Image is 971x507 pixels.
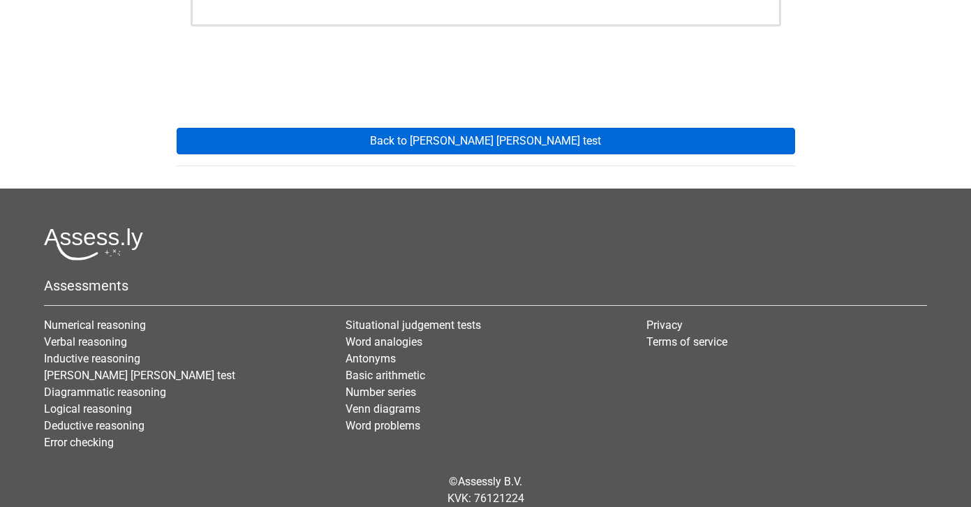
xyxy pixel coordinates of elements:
h5: Assessments [44,277,927,294]
a: Terms of service [646,335,727,348]
a: Number series [346,385,416,399]
a: Numerical reasoning [44,318,146,332]
a: Error checking [44,436,114,449]
a: Logical reasoning [44,402,132,416]
a: Situational judgement tests [346,318,481,332]
a: Privacy [646,318,683,332]
a: Verbal reasoning [44,335,127,348]
a: Antonyms [346,352,396,365]
img: Assessly logo [44,228,143,260]
a: Venn diagrams [346,402,420,416]
a: [PERSON_NAME] [PERSON_NAME] test [44,369,235,382]
a: Back to [PERSON_NAME] [PERSON_NAME] test [177,128,795,154]
a: Assessly B.V. [458,475,522,488]
a: Word problems [346,419,420,432]
a: Basic arithmetic [346,369,425,382]
a: Diagrammatic reasoning [44,385,166,399]
a: Deductive reasoning [44,419,144,432]
a: Word analogies [346,335,422,348]
a: Inductive reasoning [44,352,140,365]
